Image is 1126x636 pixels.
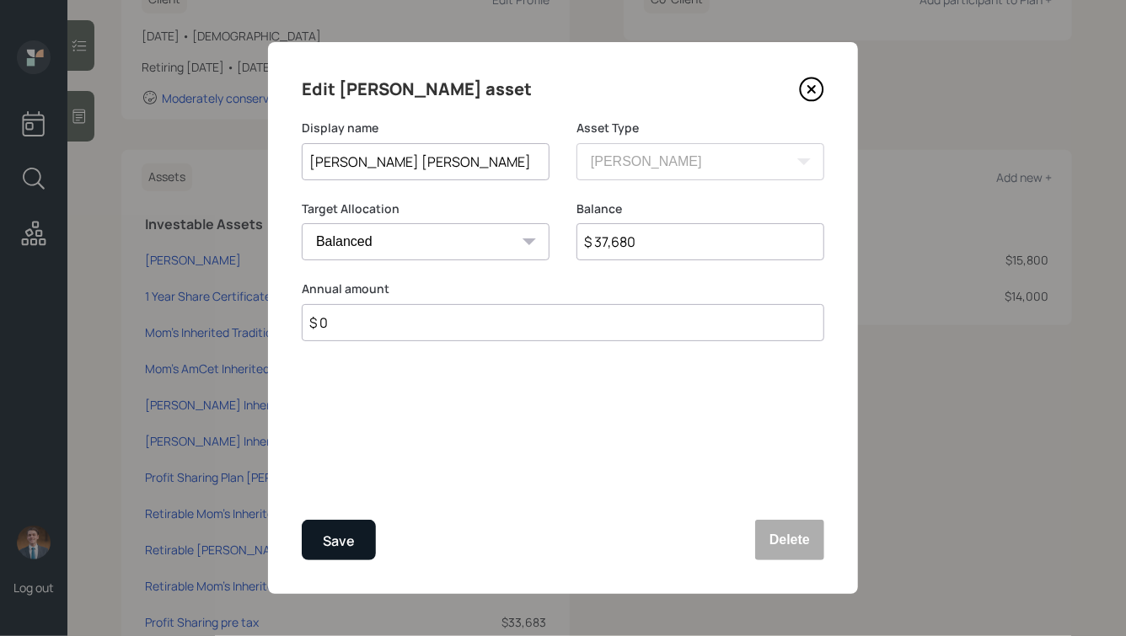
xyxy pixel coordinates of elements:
h4: Edit [PERSON_NAME] asset [302,76,532,103]
label: Balance [576,200,824,217]
label: Asset Type [576,120,824,136]
button: Delete [755,520,824,560]
div: Save [323,530,355,553]
button: Save [302,520,376,560]
label: Annual amount [302,281,824,297]
label: Target Allocation [302,200,550,217]
label: Display name [302,120,550,136]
